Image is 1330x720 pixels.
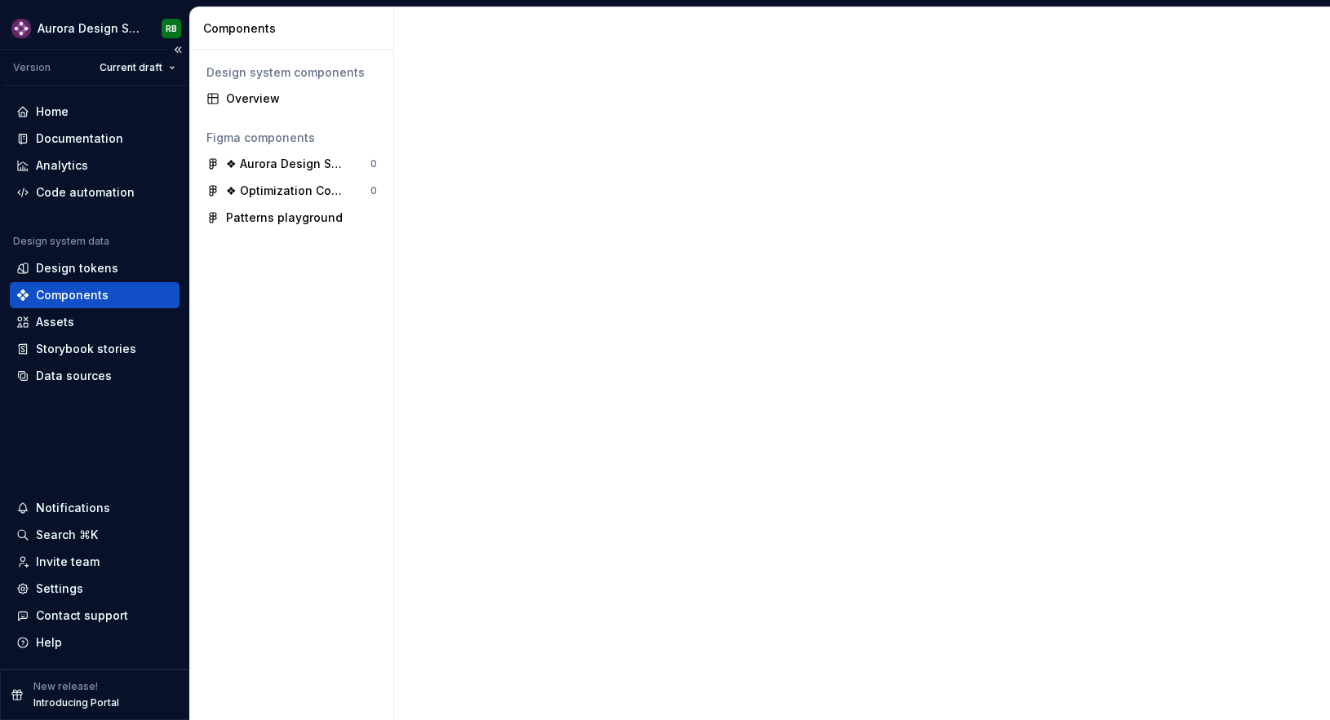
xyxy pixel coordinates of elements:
div: Settings [36,581,83,597]
div: Code automation [36,184,135,201]
div: Help [36,634,62,651]
img: 35f87a10-d4cc-4919-b733-6cceb854e0f0.png [11,19,31,38]
div: Overview [226,91,377,107]
div: RB [166,22,177,35]
div: Documentation [36,130,123,147]
div: Assets [36,314,74,330]
div: Analytics [36,157,88,174]
a: Settings [10,576,180,602]
a: ❖ Aurora Design System0 [200,151,383,177]
div: Design system components [206,64,377,81]
div: Version [13,61,51,74]
div: 0 [370,157,377,170]
button: Notifications [10,495,180,521]
div: ❖ Optimization Components [226,183,348,199]
div: Components [203,20,387,37]
div: Patterns playground [226,210,343,226]
a: Overview [200,86,383,112]
div: Home [36,104,69,120]
button: Search ⌘K [10,522,180,548]
a: Data sources [10,363,180,389]
a: Storybook stories [10,336,180,362]
p: Introducing Portal [33,696,119,709]
div: Invite team [36,554,100,570]
a: Invite team [10,549,180,575]
a: Documentation [10,126,180,152]
a: Assets [10,309,180,335]
div: Search ⌘K [36,527,98,543]
a: Code automation [10,179,180,205]
button: Current draft [92,56,183,79]
span: Current draft [100,61,162,74]
div: 0 [370,184,377,197]
p: New release! [33,680,98,693]
button: Help [10,629,180,656]
button: Contact support [10,603,180,629]
div: Data sources [36,368,112,384]
a: Components [10,282,180,308]
div: Notifications [36,500,110,516]
div: ❖ Aurora Design System [226,156,348,172]
div: Aurora Design System [38,20,142,37]
a: Design tokens [10,255,180,281]
a: Analytics [10,152,180,179]
div: Storybook stories [36,341,136,357]
div: Contact support [36,607,128,624]
div: Components [36,287,109,303]
a: Patterns playground [200,205,383,231]
a: Home [10,99,180,125]
div: Figma components [206,130,377,146]
button: Aurora Design SystemRB [3,11,186,46]
div: Design system data [13,235,109,248]
button: Collapse sidebar [166,38,189,61]
a: ❖ Optimization Components0 [200,178,383,204]
div: Design tokens [36,260,118,276]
